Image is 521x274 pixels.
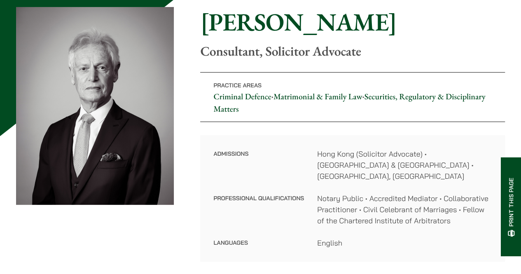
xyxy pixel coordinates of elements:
[317,148,492,182] dd: Hong Kong (Solicitor Advocate) • [GEOGRAPHIC_DATA] & [GEOGRAPHIC_DATA] • [GEOGRAPHIC_DATA], [GEOG...
[273,91,362,102] a: Matrimonial & Family Law
[200,7,505,37] h1: [PERSON_NAME]
[200,43,505,59] p: Consultant, Solicitor Advocate
[200,72,505,122] p: • •
[213,82,262,89] span: Practice Areas
[213,193,304,237] dt: Professional Qualifications
[317,237,492,248] dd: English
[317,193,492,226] dd: Notary Public • Accredited Mediator • Collaborative Practitioner • Civil Celebrant of Marriages •...
[213,148,304,193] dt: Admissions
[213,91,271,102] a: Criminal Defence
[213,237,304,248] dt: Languages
